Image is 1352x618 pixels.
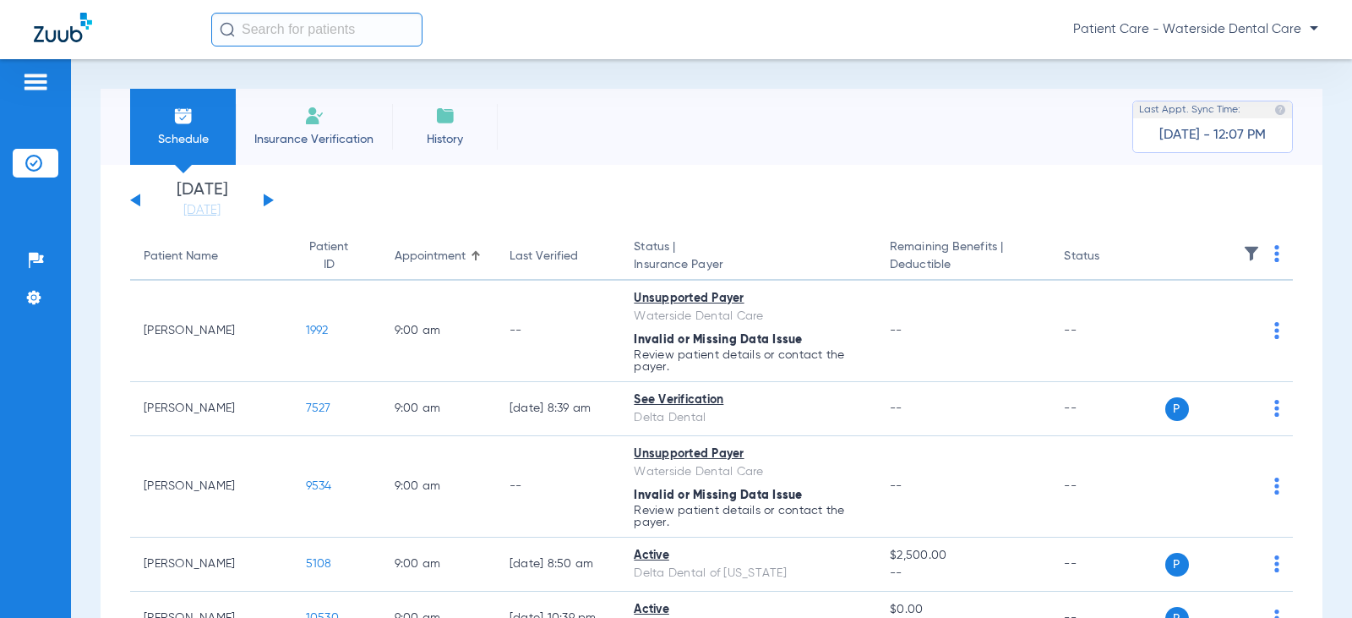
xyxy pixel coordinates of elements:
td: -- [496,436,620,538]
img: hamburger-icon [22,72,49,92]
td: [PERSON_NAME] [130,382,292,436]
div: Last Verified [510,248,578,265]
div: Waterside Dental Care [634,463,863,481]
td: 9:00 AM [381,281,496,382]
td: -- [1050,382,1164,436]
div: Appointment [395,248,482,265]
img: group-dot-blue.svg [1274,400,1279,417]
td: 9:00 AM [381,436,496,538]
div: Patient ID [306,238,368,274]
span: 1992 [306,325,329,336]
img: last sync help info [1274,104,1286,116]
img: Manual Insurance Verification [304,106,324,126]
img: filter.svg [1243,245,1260,262]
span: -- [890,325,902,336]
span: Insurance Payer [634,256,863,274]
div: Patient Name [144,248,279,265]
span: $2,500.00 [890,547,1037,565]
span: P [1165,553,1189,577]
span: -- [890,402,902,414]
img: group-dot-blue.svg [1274,245,1279,262]
span: Deductible [890,256,1037,274]
span: Invalid or Missing Data Issue [634,334,802,346]
td: -- [1050,538,1164,592]
td: [PERSON_NAME] [130,281,292,382]
span: 9534 [306,480,332,492]
div: Patient Name [144,248,218,265]
span: -- [890,565,1037,582]
span: P [1165,397,1189,421]
td: 9:00 AM [381,382,496,436]
img: group-dot-blue.svg [1274,322,1279,339]
span: Insurance Verification [248,131,379,148]
li: [DATE] [151,182,253,219]
img: Search Icon [220,22,235,37]
th: Status [1050,233,1164,281]
div: Patient ID [306,238,352,274]
span: 5108 [306,558,332,570]
span: 7527 [306,402,331,414]
span: Schedule [143,131,223,148]
div: Unsupported Payer [634,446,863,463]
img: History [435,106,455,126]
input: Search for patients [211,13,422,46]
td: [DATE] 8:50 AM [496,538,620,592]
span: -- [890,480,902,492]
div: Appointment [395,248,466,265]
td: [PERSON_NAME] [130,436,292,538]
span: Invalid or Missing Data Issue [634,489,802,501]
div: Delta Dental of [US_STATE] [634,565,863,582]
iframe: Chat Widget [1267,537,1352,618]
span: History [405,131,485,148]
a: [DATE] [151,202,253,219]
div: Active [634,547,863,565]
td: -- [496,281,620,382]
td: 9:00 AM [381,538,496,592]
span: [DATE] - 12:07 PM [1159,127,1266,144]
img: Schedule [173,106,194,126]
div: Last Verified [510,248,607,265]
img: group-dot-blue.svg [1274,478,1279,495]
td: -- [1050,281,1164,382]
span: Patient Care - Waterside Dental Care [1073,21,1318,38]
th: Status | [620,233,876,281]
div: Delta Dental [634,409,863,427]
td: [PERSON_NAME] [130,538,292,592]
div: See Verification [634,391,863,409]
td: -- [1050,436,1164,538]
span: Last Appt. Sync Time: [1139,101,1240,118]
p: Review patient details or contact the payer. [634,349,863,373]
p: Review patient details or contact the payer. [634,505,863,528]
td: [DATE] 8:39 AM [496,382,620,436]
th: Remaining Benefits | [876,233,1050,281]
div: Unsupported Payer [634,290,863,308]
div: Waterside Dental Care [634,308,863,325]
img: Zuub Logo [34,13,92,42]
